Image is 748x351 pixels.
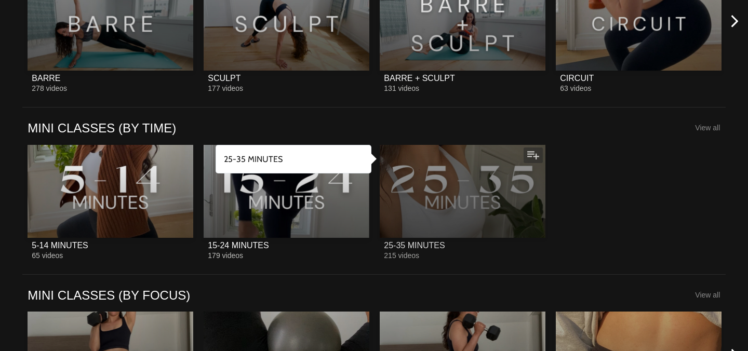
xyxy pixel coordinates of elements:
div: 25-35 MINUTES [384,240,445,250]
div: BARRE + SCULPT [384,73,455,83]
a: MINI CLASSES (BY TIME) [28,120,176,136]
span: 177 videos [208,84,243,92]
a: MINI CLASSES (BY FOCUS) [28,287,190,303]
div: SCULPT [208,73,241,83]
strong: 25-35 MINUTES [224,154,283,164]
span: 179 videos [208,251,243,260]
a: 5-14 MINUTES5-14 MINUTES65 videos [28,145,193,260]
a: 15-24 MINUTES15-24 MINUTES179 videos [204,145,369,260]
a: 25-35 MINUTES25-35 MINUTES215 videos [380,145,545,260]
span: 63 videos [560,84,591,92]
div: 15-24 MINUTES [208,240,269,250]
span: 131 videos [384,84,419,92]
span: 215 videos [384,251,419,260]
button: Add to my list [524,147,543,163]
div: BARRE [32,73,60,83]
div: 5-14 MINUTES [32,240,88,250]
div: CIRCUIT [560,73,594,83]
span: 278 videos [32,84,67,92]
a: View all [695,124,720,132]
a: View all [695,291,720,299]
span: 65 videos [32,251,63,260]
